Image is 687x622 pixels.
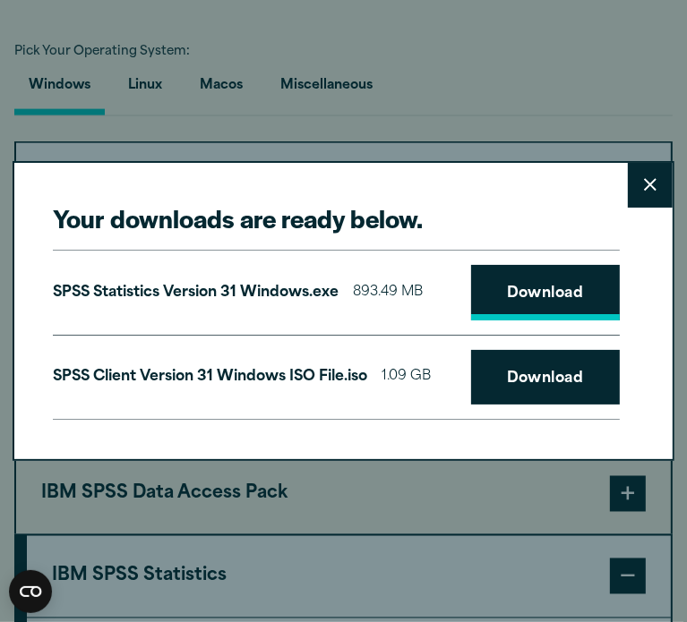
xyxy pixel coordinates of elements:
span: 1.09 GB [382,364,431,390]
a: Download [471,265,620,320]
p: SPSS Statistics Version 31 Windows.exe [53,280,339,306]
a: Download [471,350,620,405]
button: Open CMP widget [9,570,52,613]
h2: Your downloads are ready below. [53,202,619,235]
p: SPSS Client Version 31 Windows ISO File.iso [53,364,367,390]
span: 893.49 MB [353,280,423,306]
